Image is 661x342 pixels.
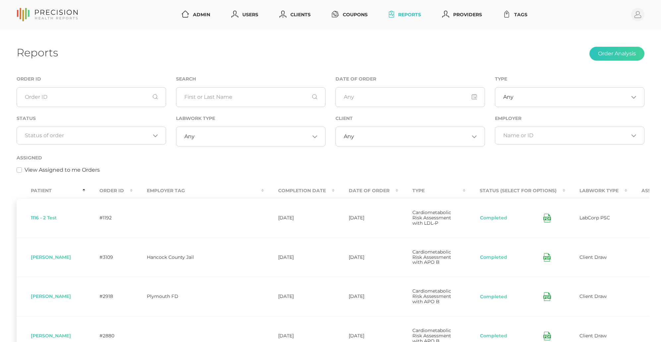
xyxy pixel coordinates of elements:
[480,333,508,339] button: Completed
[264,277,334,316] td: [DATE]
[503,132,629,139] input: Search for option
[329,9,370,21] a: Coupons
[335,76,376,82] label: Date of Order
[25,166,100,174] label: View Assigned to me Orders
[133,238,264,277] td: Hancock County Jail
[565,183,627,198] th: Labwork Type : activate to sort column ascending
[17,116,36,121] label: Status
[85,238,133,277] td: #3109
[176,116,215,121] label: Labwork Type
[184,133,195,140] span: Any
[85,198,133,238] td: #1192
[176,127,326,146] div: Search for option
[133,183,264,198] th: Employer Tag : activate to sort column ascending
[480,215,508,221] button: Completed
[17,76,41,82] label: Order ID
[17,183,85,198] th: Patient : activate to sort column descending
[31,254,71,260] span: [PERSON_NAME]
[513,94,629,100] input: Search for option
[503,94,513,100] span: Any
[335,127,485,146] div: Search for option
[264,183,334,198] th: Completion Date : activate to sort column ascending
[335,87,485,107] input: Any
[179,9,213,21] a: Admin
[579,254,607,260] span: Client Draw
[354,133,469,140] input: Search for option
[17,46,58,59] h1: Reports
[480,254,508,261] button: Completed
[579,333,607,339] span: Client Draw
[17,87,166,107] input: Order ID
[176,87,326,107] input: First or Last Name
[133,277,264,316] td: Plymouth FD
[264,198,334,238] td: [DATE]
[229,9,261,21] a: Users
[495,116,521,121] label: Employer
[277,9,313,21] a: Clients
[465,183,565,198] th: Status (Select for Options) : activate to sort column ascending
[85,277,133,316] td: #2918
[440,9,485,21] a: Providers
[398,183,465,198] th: Type : activate to sort column ascending
[31,215,57,221] span: 1116 - 2 Test
[579,215,610,221] span: LabCorp PSC
[334,277,398,316] td: [DATE]
[195,133,310,140] input: Search for option
[589,47,644,61] button: Order Analysis
[412,288,451,305] span: Cardiometabolic Risk Assessment with APO B
[334,198,398,238] td: [DATE]
[31,293,71,299] span: [PERSON_NAME]
[335,116,353,121] label: Client
[495,76,507,82] label: Type
[31,333,71,339] span: [PERSON_NAME]
[85,183,133,198] th: Order ID : activate to sort column ascending
[17,155,42,161] label: Assigned
[176,76,196,82] label: Search
[17,127,166,144] div: Search for option
[495,127,644,144] div: Search for option
[344,133,354,140] span: Any
[412,249,451,265] span: Cardiometabolic Risk Assessment with APO B
[579,293,607,299] span: Client Draw
[25,132,150,139] input: Search for option
[501,9,530,21] a: Tags
[412,209,451,226] span: Cardiometabolic Risk Assessment with LDL-P
[495,87,644,107] div: Search for option
[334,183,398,198] th: Date Of Order : activate to sort column ascending
[480,294,508,300] button: Completed
[386,9,424,21] a: Reports
[334,238,398,277] td: [DATE]
[264,238,334,277] td: [DATE]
